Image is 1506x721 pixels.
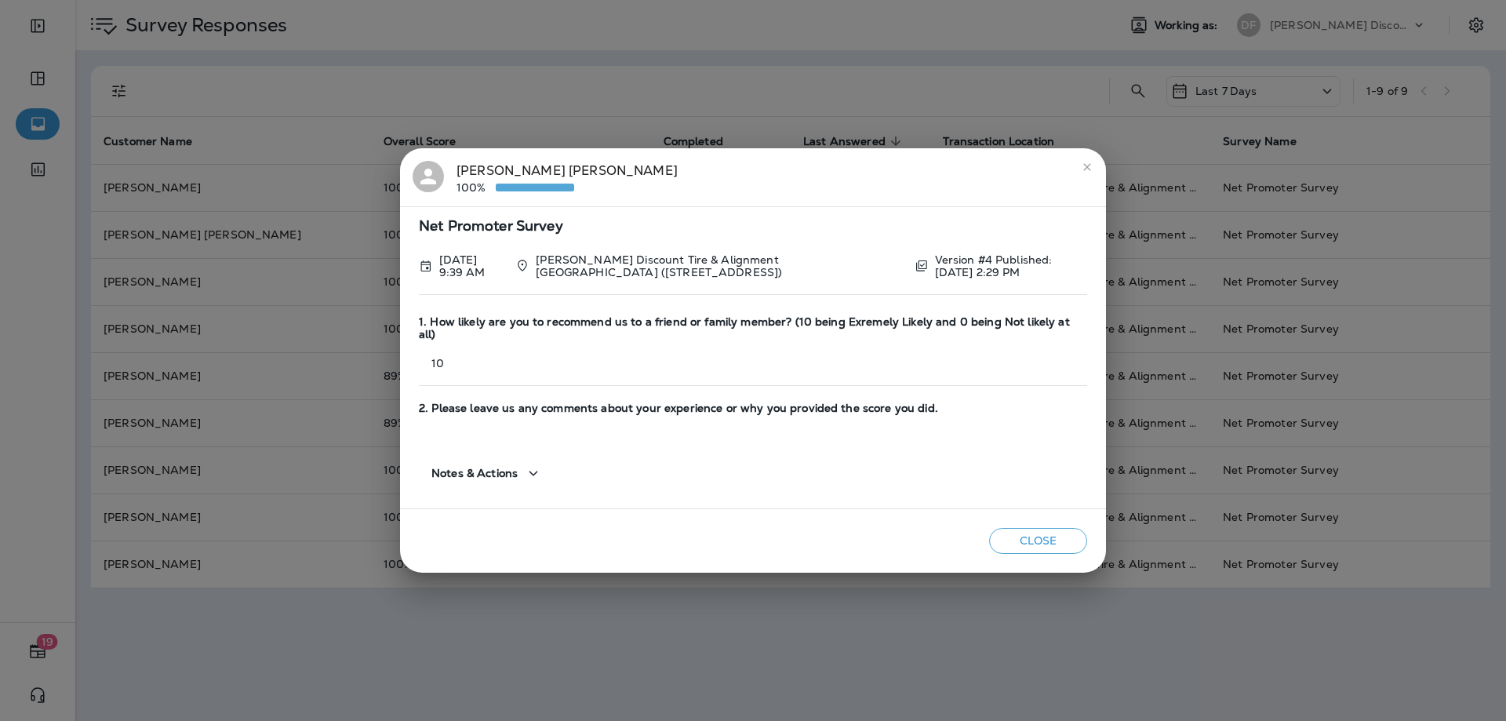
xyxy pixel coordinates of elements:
[457,181,496,194] p: 100%
[419,357,1087,370] p: 10
[439,253,504,279] p: Sep 22, 2025 9:39 AM
[419,402,1087,415] span: 2. Please leave us any comments about your experience or why you provided the score you did.
[419,451,555,496] button: Notes & Actions
[935,253,1087,279] p: Version #4 Published: [DATE] 2:29 PM
[457,161,678,194] div: [PERSON_NAME] [PERSON_NAME]
[989,528,1087,554] button: Close
[419,315,1087,342] span: 1. How likely are you to recommend us to a friend or family member? (10 being Exremely Likely and...
[536,253,901,279] p: [PERSON_NAME] Discount Tire & Alignment [GEOGRAPHIC_DATA] ([STREET_ADDRESS])
[1075,155,1100,180] button: close
[431,467,518,480] span: Notes & Actions
[419,220,1087,233] span: Net Promoter Survey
